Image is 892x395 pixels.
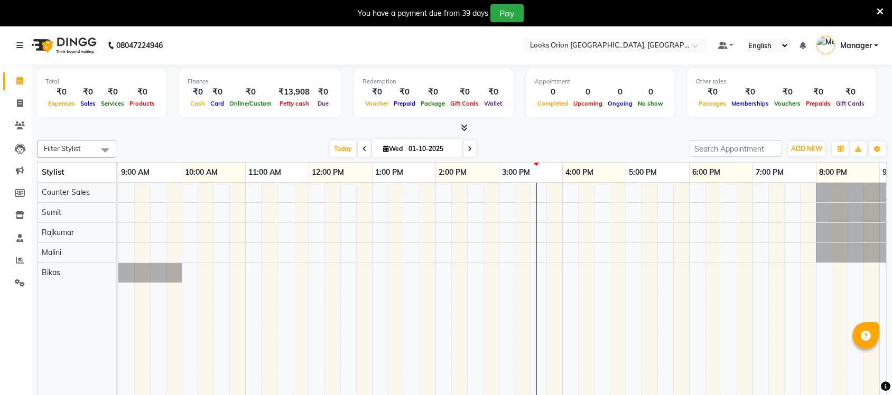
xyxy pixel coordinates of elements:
a: 12:00 PM [309,165,347,180]
a: 3:00 PM [499,165,533,180]
div: Finance [188,77,332,86]
div: Appointment [535,77,666,86]
input: Search Appointment [690,140,782,157]
span: Stylist [42,167,64,177]
span: ADD NEW [791,145,822,153]
span: Voucher [363,100,391,107]
div: ₹0 [803,86,833,98]
span: Rajkumar [42,228,74,237]
img: logo [27,31,99,60]
div: ₹0 [363,86,391,98]
span: Gift Cards [833,100,867,107]
div: ₹0 [188,86,208,98]
span: Ongoing [605,100,635,107]
a: 7:00 PM [753,165,786,180]
a: 1:00 PM [373,165,406,180]
span: Card [208,100,227,107]
span: Wed [380,145,405,153]
span: Filter Stylist [44,144,81,153]
a: 6:00 PM [690,165,723,180]
span: Online/Custom [227,100,274,107]
span: Prepaids [803,100,833,107]
button: Pay [490,4,524,22]
span: Wallet [481,100,505,107]
a: 11:00 AM [246,165,284,180]
button: ADD NEW [788,142,825,156]
div: ₹0 [833,86,867,98]
div: 0 [605,86,635,98]
div: ₹0 [418,86,448,98]
span: Upcoming [571,100,605,107]
span: Cash [188,100,208,107]
span: Memberships [729,100,772,107]
div: 0 [571,86,605,98]
span: Products [127,100,157,107]
div: ₹0 [314,86,332,98]
div: ₹0 [208,86,227,98]
img: Manager [816,36,835,54]
a: 9:00 AM [118,165,152,180]
span: Vouchers [772,100,803,107]
div: ₹0 [227,86,274,98]
span: Today [330,140,356,157]
span: No show [635,100,666,107]
div: Redemption [363,77,505,86]
span: Petty cash [277,100,312,107]
span: Manager [840,40,872,51]
span: Package [418,100,448,107]
div: ₹0 [772,86,803,98]
iframe: chat widget [848,353,881,384]
b: 08047224946 [116,31,163,60]
div: ₹0 [391,86,418,98]
span: Counter Sales [42,187,90,197]
span: Malini [42,248,61,257]
div: ₹0 [78,86,98,98]
span: Sumit [42,208,61,217]
div: ₹0 [98,86,127,98]
span: Packages [696,100,729,107]
span: Due [315,100,331,107]
input: 2025-10-01 [405,141,458,157]
span: Expenses [45,100,78,107]
a: 8:00 PM [816,165,850,180]
div: Total [45,77,157,86]
div: 0 [635,86,666,98]
a: 4:00 PM [563,165,596,180]
a: 2:00 PM [436,165,469,180]
span: Services [98,100,127,107]
span: Gift Cards [448,100,481,107]
div: ₹0 [696,86,729,98]
div: ₹0 [45,86,78,98]
div: 0 [535,86,571,98]
div: Other sales [696,77,867,86]
span: Sales [78,100,98,107]
div: ₹13,908 [274,86,314,98]
a: 5:00 PM [626,165,659,180]
div: ₹0 [127,86,157,98]
div: ₹0 [481,86,505,98]
div: ₹0 [729,86,772,98]
div: You have a payment due from 39 days [358,8,488,19]
span: Completed [535,100,571,107]
div: ₹0 [448,86,481,98]
a: 10:00 AM [182,165,220,180]
span: Bikas [42,268,60,277]
span: Prepaid [391,100,418,107]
